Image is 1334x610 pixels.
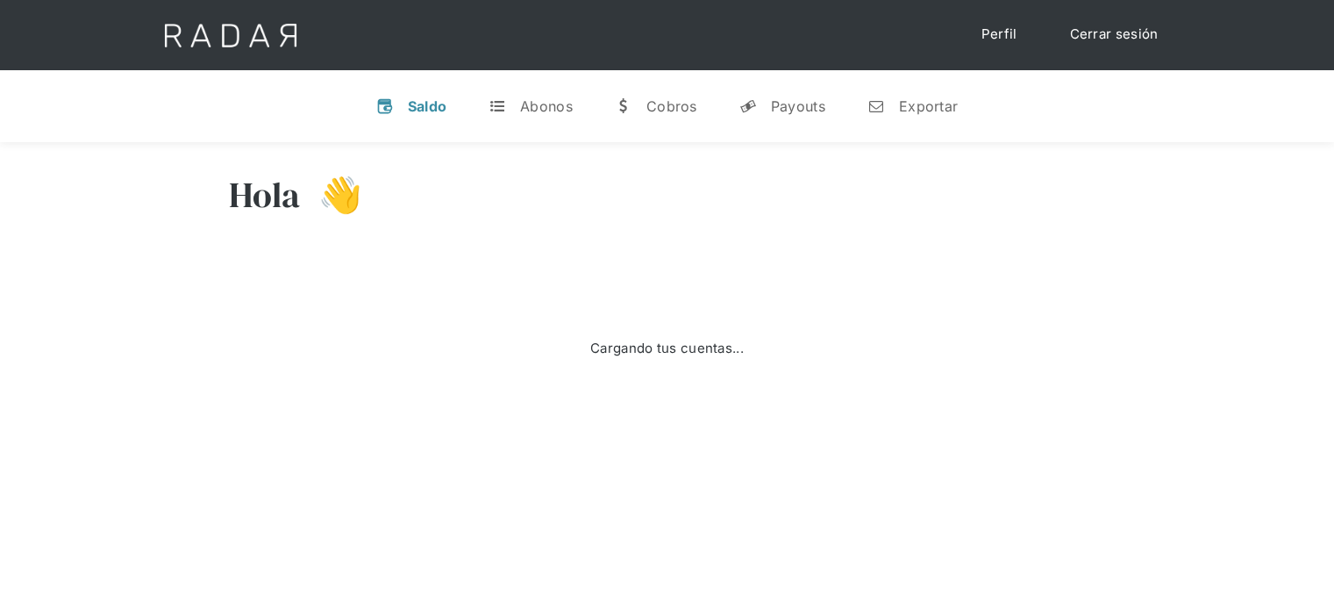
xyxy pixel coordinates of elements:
div: Cobros [646,97,697,115]
a: Cerrar sesión [1052,18,1176,52]
div: Saldo [408,97,447,115]
div: Payouts [771,97,825,115]
div: y [739,97,757,115]
a: Perfil [964,18,1035,52]
div: Cargando tus cuentas... [590,339,744,359]
h3: 👋 [301,173,362,217]
div: Abonos [520,97,573,115]
div: w [615,97,632,115]
div: t [489,97,506,115]
div: v [376,97,394,115]
div: n [867,97,885,115]
div: Exportar [899,97,958,115]
h3: Hola [229,173,301,217]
